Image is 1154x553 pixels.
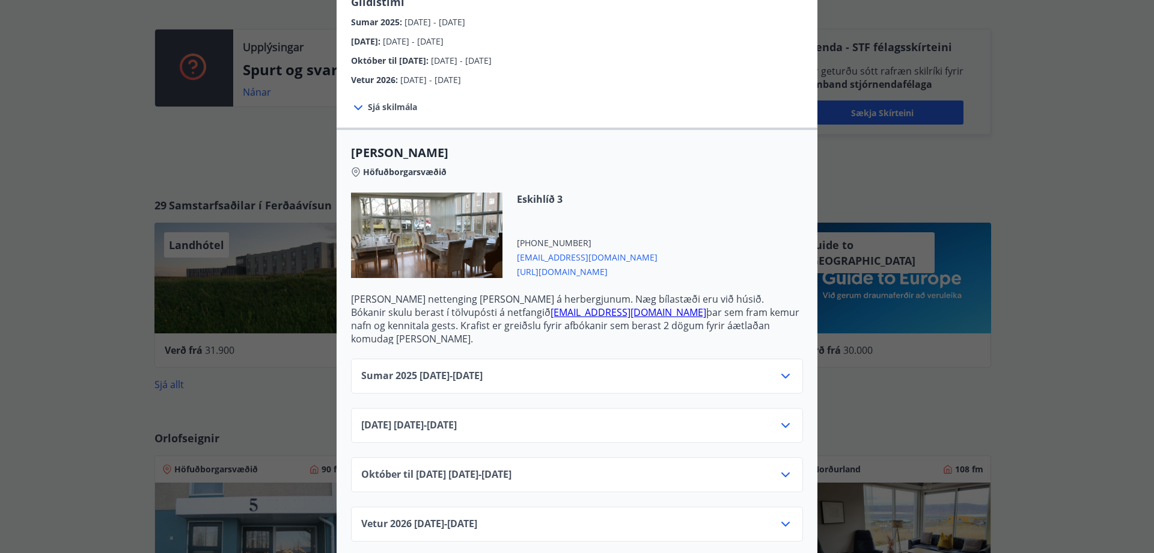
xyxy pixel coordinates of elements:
span: [DATE] - [DATE] [383,36,444,47]
span: Eskihlíð 3 [517,193,658,206]
span: [DATE] - [DATE] [431,55,492,66]
span: [EMAIL_ADDRESS][DOMAIN_NAME] [517,249,658,264]
span: [PHONE_NUMBER] [517,237,658,249]
span: Höfuðborgarsvæðið [363,166,447,178]
a: [EMAIL_ADDRESS][DOMAIN_NAME] [551,306,706,319]
span: Sjá skilmála [368,101,417,113]
span: [URL][DOMAIN_NAME] [517,264,658,278]
p: Bókanir skulu berast í tölvupósti á netfangið þar sem fram kemur nafn og kennitala gests. Krafist... [351,306,803,345]
span: [PERSON_NAME] [351,144,803,161]
span: Október til [DATE] : [351,55,431,66]
p: [PERSON_NAME] nettenging [PERSON_NAME] á herbergjunum. Næg bílastæði eru við húsið. [351,292,803,306]
span: Sumar 2025 : [351,16,405,28]
span: [DATE] : [351,36,383,47]
span: [DATE] - [DATE] [405,16,465,28]
span: [DATE] - [DATE] [400,74,461,85]
span: Vetur 2026 : [351,74,400,85]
